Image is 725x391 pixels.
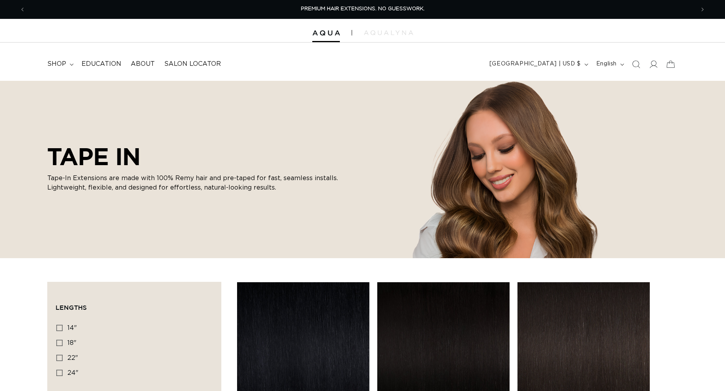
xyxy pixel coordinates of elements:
span: 18" [67,340,76,346]
button: Next announcement [694,2,711,17]
span: English [596,60,617,68]
span: 22" [67,355,78,361]
a: Education [77,55,126,73]
img: aqualyna.com [364,30,413,35]
img: Aqua Hair Extensions [312,30,340,36]
button: English [591,57,627,72]
span: Lengths [56,304,87,311]
summary: shop [43,55,77,73]
p: Tape-In Extensions are made with 100% Remy hair and pre-taped for fast, seamless installs. Lightw... [47,173,347,192]
span: 24" [67,370,78,376]
button: [GEOGRAPHIC_DATA] | USD $ [485,57,591,72]
summary: Lengths (0 selected) [56,290,213,318]
span: Education [82,60,121,68]
h2: TAPE IN [47,143,347,170]
span: shop [47,60,66,68]
summary: Search [627,56,645,73]
span: 14" [67,325,77,331]
a: Salon Locator [159,55,226,73]
span: About [131,60,155,68]
span: [GEOGRAPHIC_DATA] | USD $ [490,60,581,68]
span: Salon Locator [164,60,221,68]
span: PREMIUM HAIR EXTENSIONS. NO GUESSWORK. [301,6,425,11]
a: About [126,55,159,73]
button: Previous announcement [14,2,31,17]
